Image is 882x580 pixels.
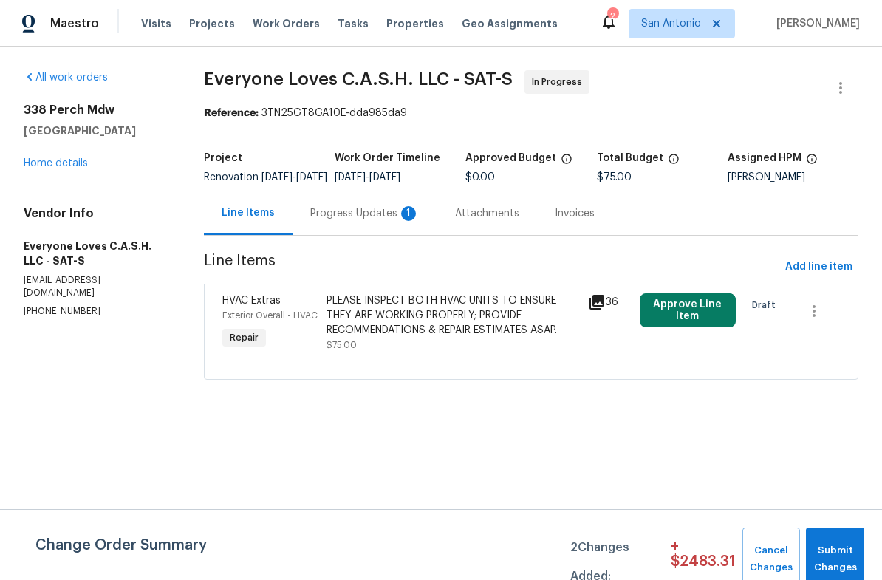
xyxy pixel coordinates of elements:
span: Line Items [204,253,779,281]
span: $0.00 [465,172,495,182]
span: Draft [752,298,782,313]
div: Line Items [222,205,275,220]
span: $75.00 [327,341,357,349]
span: [DATE] [335,172,366,182]
span: Projects [189,16,235,31]
span: Repair [224,330,264,345]
h2: 338 Perch Mdw [24,103,168,117]
h5: Work Order Timeline [335,153,440,163]
div: Invoices [555,206,595,221]
span: Work Orders [253,16,320,31]
span: Everyone Loves C.A.S.H. LLC - SAT-S [204,70,513,88]
span: In Progress [532,75,588,89]
h5: Assigned HPM [728,153,801,163]
h5: [GEOGRAPHIC_DATA] [24,123,168,138]
span: [DATE] [296,172,327,182]
h5: Project [204,153,242,163]
span: [DATE] [369,172,400,182]
span: The hpm assigned to this work order. [806,153,818,172]
div: PLEASE INSPECT BOTH HVAC UNITS TO ENSURE THEY ARE WORKING PROPERLY; PROVIDE RECOMMENDATIONS & REP... [327,293,578,338]
div: 2 [607,9,618,24]
h5: Total Budget [597,153,663,163]
p: [EMAIL_ADDRESS][DOMAIN_NAME] [24,274,168,299]
span: Tasks [338,18,369,29]
button: Approve Line Item [640,293,735,327]
span: $75.00 [597,172,632,182]
div: 3TN25GT8GA10E-dda985da9 [204,106,858,120]
a: Home details [24,158,88,168]
div: Progress Updates [310,206,420,221]
h5: Everyone Loves C.A.S.H. LLC - SAT-S [24,239,168,268]
span: - [261,172,327,182]
span: Exterior Overall - HVAC [222,311,318,320]
span: Renovation [204,172,327,182]
span: Visits [141,16,171,31]
span: Maestro [50,16,99,31]
div: [PERSON_NAME] [728,172,858,182]
h4: Vendor Info [24,206,168,221]
h5: Approved Budget [465,153,556,163]
div: Attachments [455,206,519,221]
p: [PHONE_NUMBER] [24,305,168,318]
span: [PERSON_NAME] [770,16,860,31]
span: Add line item [785,258,852,276]
span: Geo Assignments [462,16,558,31]
button: Add line item [779,253,858,281]
span: San Antonio [641,16,701,31]
a: All work orders [24,72,108,83]
span: HVAC Extras [222,296,281,306]
span: The total cost of line items that have been approved by both Opendoor and the Trade Partner. This... [561,153,572,172]
span: [DATE] [261,172,293,182]
div: 1 [401,206,416,221]
span: - [335,172,400,182]
b: Reference: [204,108,259,118]
span: The total cost of line items that have been proposed by Opendoor. This sum includes line items th... [668,153,680,172]
span: Properties [386,16,444,31]
div: 36 [588,293,632,311]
